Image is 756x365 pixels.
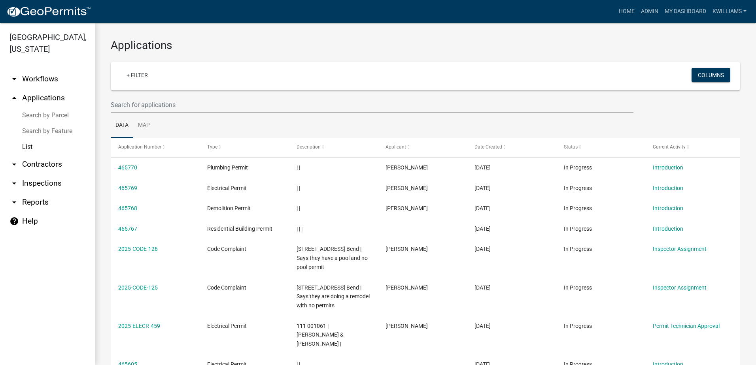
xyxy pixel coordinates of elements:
span: Residential Building Permit [207,226,272,232]
datatable-header-cell: Description [289,138,378,157]
span: Status [564,144,578,150]
span: Code Complaint [207,246,246,252]
a: 2025-ELECR-459 [118,323,160,329]
a: 465767 [118,226,137,232]
span: In Progress [564,226,592,232]
span: Electrical Permit [207,323,247,329]
span: Demolition Permit [207,205,251,211]
span: Description [297,144,321,150]
span: Stephanie Morris [386,246,428,252]
a: Map [133,113,155,138]
datatable-header-cell: Status [556,138,645,157]
span: Arthur Malcolm Hetzer [386,323,428,329]
span: 270 West River Bend | Says they are doing a remodel with no permits [297,284,370,309]
span: | | [297,205,300,211]
datatable-header-cell: Current Activity [645,138,734,157]
a: kwilliams [709,4,750,19]
span: | | | [297,226,302,232]
datatable-header-cell: Date Created [467,138,556,157]
datatable-header-cell: Type [200,138,289,157]
i: arrow_drop_up [9,93,19,103]
span: 08/18/2025 [474,284,491,291]
span: | | [297,164,300,171]
span: In Progress [564,164,592,171]
span: Current Activity [653,144,686,150]
span: Greg Jiles [386,205,428,211]
a: Introduction [653,164,683,171]
span: 111 001061 | BOLING BRADY & HALEY | [297,323,344,347]
i: help [9,216,19,226]
a: + Filter [120,68,154,82]
span: 298 West River Bend | Says they have a pool and no pool permit [297,246,368,270]
span: In Progress [564,323,592,329]
a: My Dashboard [661,4,709,19]
a: 465769 [118,185,137,191]
i: arrow_drop_down [9,74,19,84]
a: Introduction [653,185,683,191]
span: 08/18/2025 [474,164,491,171]
span: Applicant [386,144,406,150]
span: Greg Jiles [386,164,428,171]
span: 08/18/2025 [474,185,491,191]
span: In Progress [564,185,592,191]
span: 08/18/2025 [474,226,491,232]
a: Inspector Assignment [653,284,707,291]
a: 465770 [118,164,137,171]
i: arrow_drop_down [9,198,19,207]
button: Columns [692,68,730,82]
a: Introduction [653,226,683,232]
span: Greg Jiles [386,185,428,191]
a: Admin [638,4,661,19]
a: 465768 [118,205,137,211]
input: Search for applications [111,97,633,113]
span: Stephanie Morris [386,284,428,291]
datatable-header-cell: Application Number [111,138,200,157]
span: | | [297,185,300,191]
a: 2025-CODE-126 [118,246,158,252]
a: Inspector Assignment [653,246,707,252]
span: Application Number [118,144,161,150]
span: Plumbing Permit [207,164,248,171]
span: 08/18/2025 [474,323,491,329]
span: Type [207,144,217,150]
a: Permit Technician Approval [653,323,720,329]
span: In Progress [564,284,592,291]
span: In Progress [564,205,592,211]
span: In Progress [564,246,592,252]
span: Code Complaint [207,284,246,291]
span: Date Created [474,144,502,150]
h3: Applications [111,39,740,52]
span: 08/18/2025 [474,205,491,211]
a: Introduction [653,205,683,211]
a: 2025-CODE-125 [118,284,158,291]
a: Home [616,4,638,19]
i: arrow_drop_down [9,160,19,169]
i: arrow_drop_down [9,179,19,188]
span: 08/18/2025 [474,246,491,252]
span: Electrical Permit [207,185,247,191]
a: Data [111,113,133,138]
datatable-header-cell: Applicant [378,138,467,157]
